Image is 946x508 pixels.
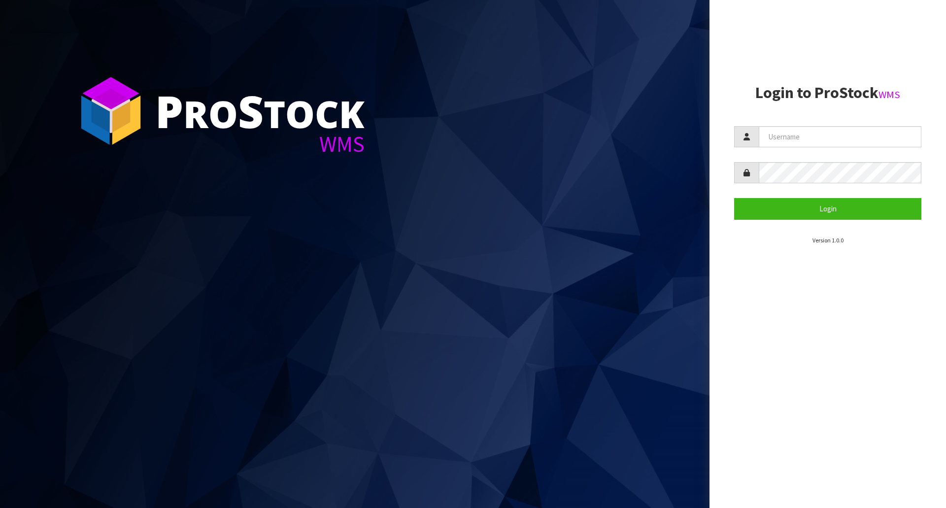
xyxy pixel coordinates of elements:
[155,81,183,141] span: P
[155,89,365,133] div: ro tock
[155,133,365,155] div: WMS
[812,237,844,244] small: Version 1.0.0
[238,81,264,141] span: S
[878,88,900,101] small: WMS
[734,198,921,219] button: Login
[759,126,921,147] input: Username
[734,84,921,102] h2: Login to ProStock
[74,74,148,148] img: ProStock Cube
